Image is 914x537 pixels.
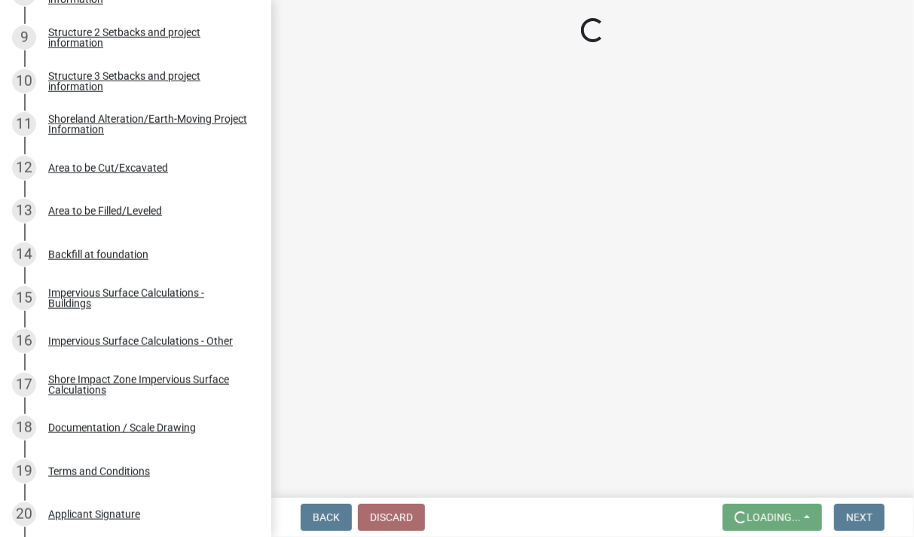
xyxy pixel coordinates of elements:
div: 15 [12,286,36,310]
div: 10 [12,69,36,93]
span: Next [846,511,873,523]
div: Area to be Cut/Excavated [48,163,168,173]
div: Impervious Surface Calculations - Other [48,336,233,346]
div: 18 [12,416,36,440]
div: 19 [12,459,36,484]
button: Discard [358,504,425,531]
div: 14 [12,243,36,267]
div: 20 [12,502,36,526]
span: Loading... [747,511,801,523]
div: Applicant Signature [48,509,140,520]
div: Shoreland Alteration/Earth-Moving Project Information [48,114,247,135]
div: Structure 3 Setbacks and project information [48,71,247,92]
div: 16 [12,329,36,353]
div: Shore Impact Zone Impervious Surface Calculations [48,374,247,395]
button: Back [301,504,352,531]
button: Next [834,504,885,531]
div: 13 [12,199,36,223]
span: Back [313,511,340,523]
div: Area to be Filled/Leveled [48,206,162,216]
button: Loading... [723,504,822,531]
div: 11 [12,112,36,136]
div: 17 [12,373,36,397]
div: Terms and Conditions [48,466,150,477]
div: Documentation / Scale Drawing [48,423,196,433]
div: Structure 2 Setbacks and project information [48,27,247,48]
div: 9 [12,26,36,50]
div: Impervious Surface Calculations - Buildings [48,288,247,309]
div: Backfill at foundation [48,249,148,260]
div: 12 [12,156,36,180]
